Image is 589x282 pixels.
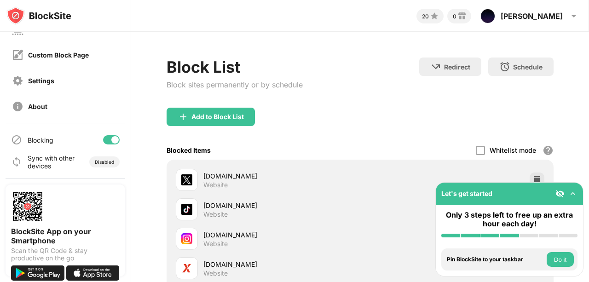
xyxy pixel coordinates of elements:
div: Custom Block Page [28,51,89,59]
img: favicons [181,233,192,244]
img: favicons [181,174,192,185]
img: reward-small.svg [456,11,468,22]
div: [DOMAIN_NAME] [203,201,360,210]
div: Scan the QR Code & stay productive on the go [11,247,120,262]
img: points-small.svg [429,11,440,22]
div: Block sites permanently or by schedule [167,80,303,89]
img: get-it-on-google-play.svg [11,265,64,281]
div: BlockSite App on your Smartphone [11,227,120,245]
img: download-on-the-app-store.svg [66,265,120,281]
div: Pin BlockSite to your taskbar [447,256,544,263]
img: customize-block-page-off.svg [12,49,23,61]
img: ACg8ocJ6SkL9Op1RNhBpEP6u1uHttbOGx6mMxVOLVpfdIZuUi29IuOqP=s96-c [480,9,495,23]
div: Blocking [28,136,53,144]
div: Website [203,210,228,219]
div: Whitelist mode [490,146,536,154]
div: Blocked Items [167,146,211,154]
img: blocking-icon.svg [11,134,22,145]
div: Website [203,181,228,189]
div: [PERSON_NAME] [501,12,563,21]
div: Disabled [95,159,114,165]
div: Schedule [513,63,543,71]
div: Website [203,240,228,248]
img: settings-off.svg [12,75,23,86]
div: 0 [453,13,456,20]
img: favicons [181,263,192,274]
img: eye-not-visible.svg [555,189,565,198]
div: About [28,103,47,110]
div: Block List [167,58,303,76]
div: Sync with other devices [28,154,75,170]
img: logo-blocksite.svg [6,6,71,25]
img: favicons [181,204,192,215]
div: Add to Block List [191,113,244,121]
img: sync-icon.svg [11,156,22,167]
div: [DOMAIN_NAME] [203,230,360,240]
div: Let's get started [441,190,492,197]
div: [DOMAIN_NAME] [203,259,360,269]
img: options-page-qr-code.png [11,190,44,223]
div: Redirect [444,63,470,71]
div: Settings [28,77,54,85]
img: omni-setup-toggle.svg [568,189,577,198]
button: Do it [547,252,574,267]
div: Only 3 steps left to free up an extra hour each day! [441,211,577,228]
div: [DOMAIN_NAME] [203,171,360,181]
img: about-off.svg [12,101,23,112]
div: Website [203,269,228,277]
div: 20 [422,13,429,20]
